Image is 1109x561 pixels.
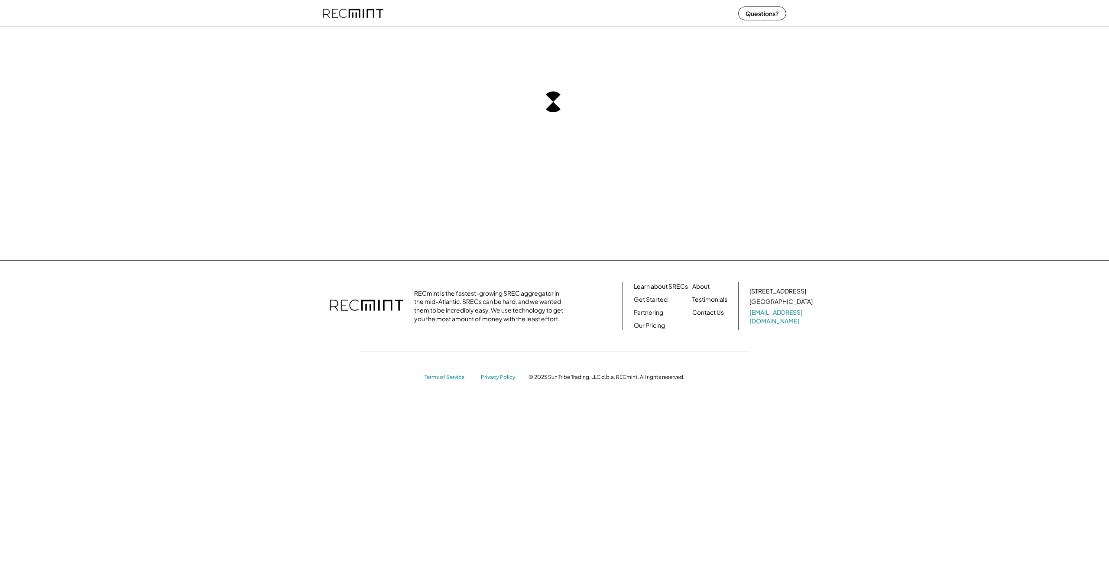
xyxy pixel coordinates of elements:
div: © 2025 Sun Tribe Trading, LLC d.b.a. RECmint. All rights reserved. [529,374,684,381]
div: [GEOGRAPHIC_DATA] [749,297,813,306]
a: Learn about SRECs [634,282,688,291]
a: Contact Us [692,308,724,317]
a: Partnering [634,308,663,317]
a: Our Pricing [634,321,665,330]
a: [EMAIL_ADDRESS][DOMAIN_NAME] [749,308,814,325]
a: Get Started [634,295,668,304]
a: Testimonials [692,295,727,304]
img: recmint-logotype%403x%20%281%29.jpeg [323,2,383,25]
a: Privacy Policy [481,374,520,381]
button: Questions? [738,7,786,20]
img: recmint-logotype%403x.png [330,291,403,321]
div: [STREET_ADDRESS] [749,287,806,296]
a: About [692,282,710,291]
div: RECmint is the fastest-growing SREC aggregator in the mid-Atlantic. SRECs can be hard, and we wan... [414,289,568,323]
a: Terms of Service [425,374,472,381]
